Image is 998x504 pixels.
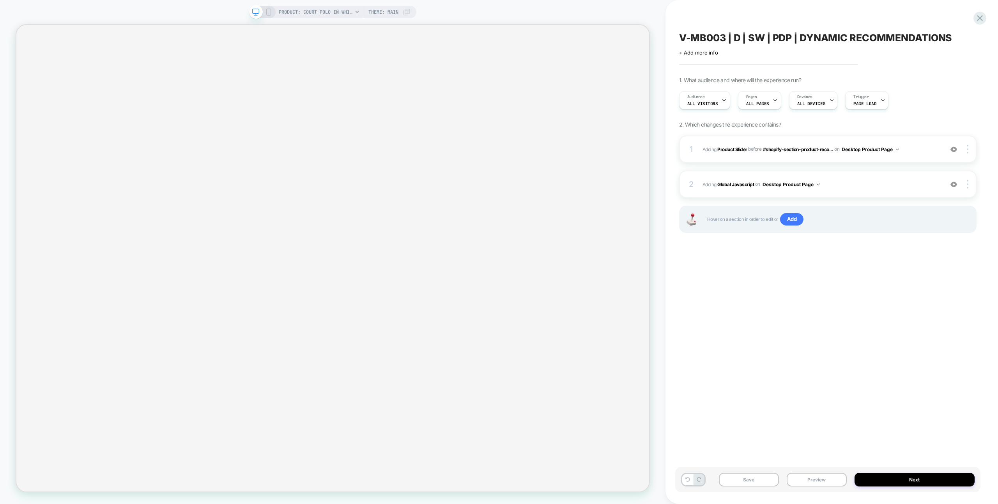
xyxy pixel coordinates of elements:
span: PRODUCT: Court Polo in White Pima Pique [[PERSON_NAME] s73315] [279,6,353,18]
span: Theme: MAIN [368,6,398,18]
span: Add [780,213,804,226]
span: Pages [746,94,757,100]
button: Save [719,473,779,486]
span: V-MB003 | D | SW | PDP | DYNAMIC RECOMMENDATIONS [679,32,952,44]
span: Trigger [853,94,869,100]
span: Audience [687,94,705,100]
span: Page Load [853,101,876,106]
button: Next [855,473,975,486]
span: Adding [702,180,940,189]
img: down arrow [896,148,899,150]
span: on [755,180,760,189]
span: Hover on a section in order to edit or [707,213,968,226]
span: 1. What audience and where will the experience run? [679,77,801,83]
span: BEFORE [748,146,761,152]
img: down arrow [817,183,820,185]
span: 2. Which changes the experience contains? [679,121,781,128]
b: Global Javascript [717,181,754,187]
span: on [834,145,839,153]
button: Desktop Product Page [842,145,899,154]
img: close [967,145,968,153]
div: 1 [688,142,695,156]
span: Adding [702,146,747,152]
img: crossed eye [950,181,957,188]
b: Product Slider [717,146,747,152]
span: #shopify-section-product-reco... [763,146,833,152]
button: Desktop Product Page [763,180,820,189]
img: crossed eye [950,146,957,153]
img: close [967,180,968,189]
button: Preview [787,473,847,486]
span: + Add more info [679,49,718,56]
span: All Visitors [687,101,718,106]
img: Joystick [684,213,699,226]
span: ALL PAGES [746,101,769,106]
div: 2 [688,177,695,191]
span: ALL DEVICES [797,101,825,106]
span: Devices [797,94,812,100]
